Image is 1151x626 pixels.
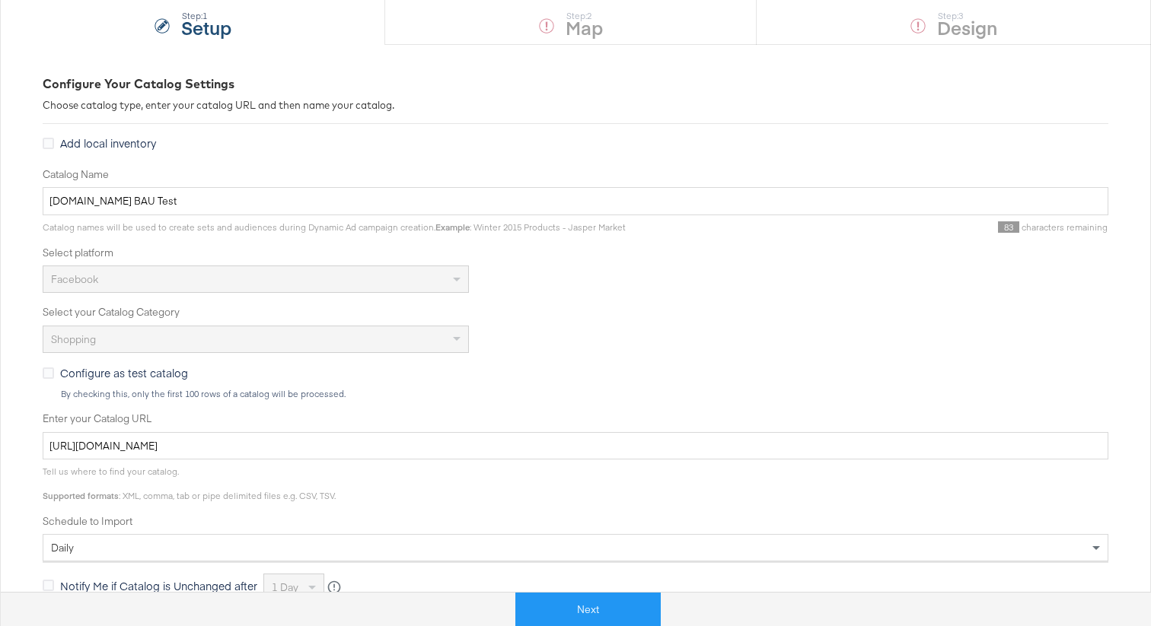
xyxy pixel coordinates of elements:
span: Catalog names will be used to create sets and audiences during Dynamic Ad campaign creation. : Wi... [43,221,626,233]
label: Select your Catalog Category [43,305,1108,319]
div: Step: 1 [181,11,231,21]
span: Facebook [51,272,98,286]
label: Catalog Name [43,167,1108,182]
strong: Example [435,221,470,233]
div: Configure Your Catalog Settings [43,75,1108,93]
span: 83 [998,221,1019,233]
strong: Supported formats [43,490,119,501]
span: Tell us where to find your catalog. : XML, comma, tab or pipe delimited files e.g. CSV, TSV. [43,466,336,501]
span: Notify Me if Catalog is Unchanged after [60,578,257,593]
span: Configure as test catalog [60,365,188,380]
div: Choose catalog type, enter your catalog URL and then name your catalog. [43,98,1108,113]
span: Shopping [51,332,96,346]
label: Enter your Catalog URL [43,412,1108,426]
label: Select platform [43,246,1108,260]
span: Add local inventory [60,135,156,151]
label: Schedule to Import [43,514,1108,529]
input: Name your catalog e.g. My Dynamic Product Catalog [43,187,1108,215]
strong: Setup [181,14,231,40]
div: By checking this, only the first 100 rows of a catalog will be processed. [60,389,1108,399]
span: daily [51,541,74,555]
div: characters remaining [626,221,1108,234]
input: Enter Catalog URL, e.g. http://www.example.com/products.xml [43,432,1108,460]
